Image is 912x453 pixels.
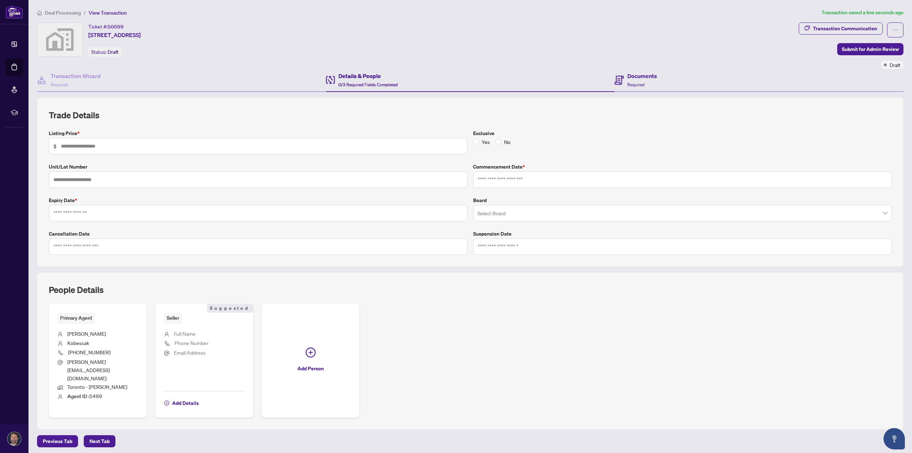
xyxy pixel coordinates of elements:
[49,163,467,171] label: Unit/Lot Number
[84,9,86,17] li: /
[338,82,398,87] span: 0/3 Required Fields Completed
[842,43,899,55] span: Submit for Admin Review
[473,163,892,171] label: Commencement Date
[262,304,360,418] button: Add Person
[893,27,898,32] span: ellipsis
[49,129,467,137] label: Listing Price
[88,47,121,57] div: Status:
[37,23,82,56] img: svg%3e
[172,397,199,409] span: Add Details
[53,142,57,150] span: $
[67,359,110,382] span: [PERSON_NAME][EMAIL_ADDRESS][DOMAIN_NAME]
[479,138,493,146] span: Yes
[51,82,68,87] span: Required
[338,72,398,80] h4: Details & People
[37,435,78,447] button: Previous Tab
[89,10,127,16] span: View Transaction
[67,340,89,346] span: Kobescak
[164,397,199,409] button: Add Details
[49,230,467,238] label: Cancellation Date
[473,230,892,238] label: Suspension Date
[883,428,905,449] button: Open asap
[67,383,127,390] span: Toronto - [PERSON_NAME]
[174,330,196,337] span: Full Name
[207,304,253,313] span: Suggested
[37,10,42,15] span: home
[164,313,182,324] span: Seller
[67,393,89,400] b: Agent ID :
[84,435,115,447] button: Next Tab
[43,436,72,447] span: Previous Tab
[45,10,81,16] span: Deal Processing
[108,49,119,55] span: Draft
[627,82,644,87] span: Required
[175,340,208,346] span: Phone Number
[68,349,110,355] span: [PHONE_NUMBER]
[473,129,892,137] label: Exclusive
[306,348,316,357] span: plus-circle
[799,22,883,35] button: Transaction Communication
[57,313,95,324] span: Primary Agent
[49,196,467,204] label: Expiry Date
[501,138,513,146] span: No
[67,393,102,399] span: 5489
[297,363,324,374] span: Add Person
[174,349,206,356] span: Email Address
[890,61,901,69] span: Draft
[88,31,141,39] span: [STREET_ADDRESS]
[837,43,903,55] button: Submit for Admin Review
[49,284,104,295] h2: People Details
[813,23,877,34] div: Transaction Communication
[473,196,892,204] label: Board
[88,22,124,31] div: Ticket #:
[89,436,110,447] span: Next Tab
[7,432,21,446] img: Profile Icon
[49,109,892,121] h2: Trade Details
[164,401,169,406] span: plus-circle
[67,330,106,337] span: [PERSON_NAME]
[822,9,903,17] article: Transaction saved a few seconds ago
[108,24,124,30] span: 50099
[627,72,657,80] h4: Documents
[51,72,101,80] h4: Transaction Wizard
[6,5,23,19] img: logo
